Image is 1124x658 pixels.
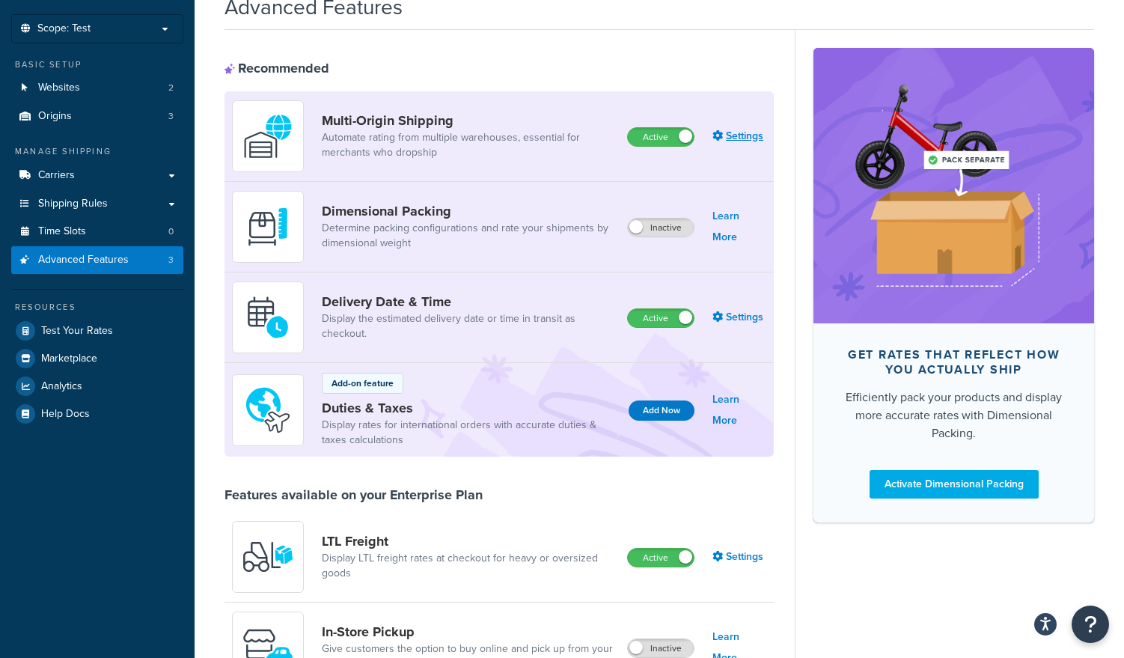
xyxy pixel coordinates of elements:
[629,400,694,421] button: Add Now
[11,246,183,274] li: Advanced Features
[242,384,294,436] img: icon-duo-feat-landed-cost-7136b061.png
[322,221,615,251] a: Determine packing configurations and rate your shipments by dimensional weight
[11,162,183,189] a: Carriers
[168,254,174,266] span: 3
[242,110,294,162] img: WatD5o0RtDAAAAAElFTkSuQmCC
[870,470,1039,499] a: Activate Dimensional Packing
[1072,606,1109,643] button: Open Resource Center
[628,219,694,237] label: Inactive
[712,389,766,431] a: Learn More
[38,169,75,182] span: Carriers
[38,82,80,94] span: Websites
[322,112,615,129] a: Multi-Origin Shipping
[322,311,615,341] a: Display the estimated delivery date or time in transit as checkout.
[11,103,183,130] li: Origins
[11,74,183,102] a: Websites2
[628,128,694,146] label: Active
[11,317,183,344] a: Test Your Rates
[242,531,294,583] img: y79ZsPf0fXUFUhFXDzUgf+ktZg5F2+ohG75+v3d2s1D9TjoU8PiyCIluIjV41seZevKCRuEjTPPOKHJsQcmKCXGdfprl3L4q7...
[712,206,766,248] a: Learn More
[242,291,294,344] img: gfkeb5ejjkALwAAAABJRU5ErkJggg==
[11,373,183,400] a: Analytics
[837,347,1070,377] div: Get rates that reflect how you actually ship
[712,126,766,147] a: Settings
[38,198,108,210] span: Shipping Rules
[11,345,183,372] a: Marketplace
[41,325,113,338] span: Test Your Rates
[837,389,1070,442] div: Efficiently pack your products and display more accurate rates with Dimensional Packing.
[38,254,129,266] span: Advanced Features
[168,82,174,94] span: 2
[41,380,82,393] span: Analytics
[11,218,183,246] a: Time Slots0
[11,190,183,218] a: Shipping Rules
[836,70,1072,301] img: feature-image-dim-d40ad3071a2b3c8e08177464837368e35600d3c5e73b18a22c1e4bb210dc32ac.png
[37,22,91,35] span: Scope: Test
[322,624,615,640] a: In-Store Pickup
[322,551,615,581] a: Display LTL freight rates at checkout for heavy or oversized goods
[242,201,294,253] img: DTVBYsAAAAAASUVORK5CYII=
[332,377,394,390] p: Add-on feature
[712,546,766,567] a: Settings
[712,307,766,328] a: Settings
[11,400,183,427] a: Help Docs
[11,74,183,102] li: Websites
[11,145,183,158] div: Manage Shipping
[322,293,615,310] a: Delivery Date & Time
[322,130,615,160] a: Automate rating from multiple warehouses, essential for merchants who dropship
[225,60,329,76] div: Recommended
[322,418,617,448] a: Display rates for international orders with accurate duties & taxes calculations
[322,533,615,549] a: LTL Freight
[11,103,183,130] a: Origins3
[38,225,86,238] span: Time Slots
[11,246,183,274] a: Advanced Features3
[41,353,97,365] span: Marketplace
[38,110,72,123] span: Origins
[628,639,694,657] label: Inactive
[41,408,90,421] span: Help Docs
[11,58,183,71] div: Basic Setup
[11,218,183,246] li: Time Slots
[628,309,694,327] label: Active
[168,110,174,123] span: 3
[322,400,617,416] a: Duties & Taxes
[11,301,183,314] div: Resources
[225,487,483,503] div: Features available on your Enterprise Plan
[168,225,174,238] span: 0
[322,203,615,219] a: Dimensional Packing
[628,549,694,567] label: Active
